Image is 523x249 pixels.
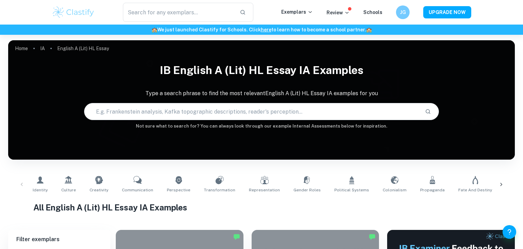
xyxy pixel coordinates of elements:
span: Gender Roles [294,187,321,193]
h6: We just launched Clastify for Schools. Click to learn how to become a school partner. [1,26,522,33]
button: UPGRADE NOW [423,6,471,18]
span: Representation [249,187,280,193]
span: Perspective [167,187,190,193]
p: Exemplars [281,8,313,16]
h1: IB English A (Lit) HL Essay IA examples [8,59,515,81]
span: Transformation [204,187,235,193]
span: Creativity [90,187,108,193]
img: Marked [233,233,240,240]
span: 🏫 [152,27,157,32]
a: Home [15,44,28,53]
h6: Not sure what to search for? You can always look through our example Internal Assessments below f... [8,123,515,130]
a: here [261,27,271,32]
a: IA [40,44,45,53]
button: Search [422,106,434,117]
span: Political Systems [334,187,369,193]
img: Clastify logo [52,5,95,19]
span: Identity [33,187,48,193]
span: Colonialism [383,187,407,193]
input: Search for any exemplars... [123,3,234,22]
h1: All English A (Lit) HL Essay IA Examples [33,201,489,214]
span: Propaganda [420,187,445,193]
h6: JG [399,9,407,16]
span: Fate and Destiny [458,187,492,193]
p: English A (Lit) HL Essay [57,45,109,52]
span: 🏫 [366,27,372,32]
h6: Filter exemplars [8,230,110,249]
span: Culture [61,187,76,193]
img: Marked [369,233,376,240]
button: JG [396,5,410,19]
a: Schools [363,10,382,15]
input: E.g. Frankenstein analysis, Kafka topographic descriptions, reader's perception... [84,102,419,121]
p: Review [327,9,350,16]
button: Help and Feedback [503,225,516,239]
p: Type a search phrase to find the most relevant English A (Lit) HL Essay IA examples for you [8,89,515,98]
span: Communication [122,187,153,193]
